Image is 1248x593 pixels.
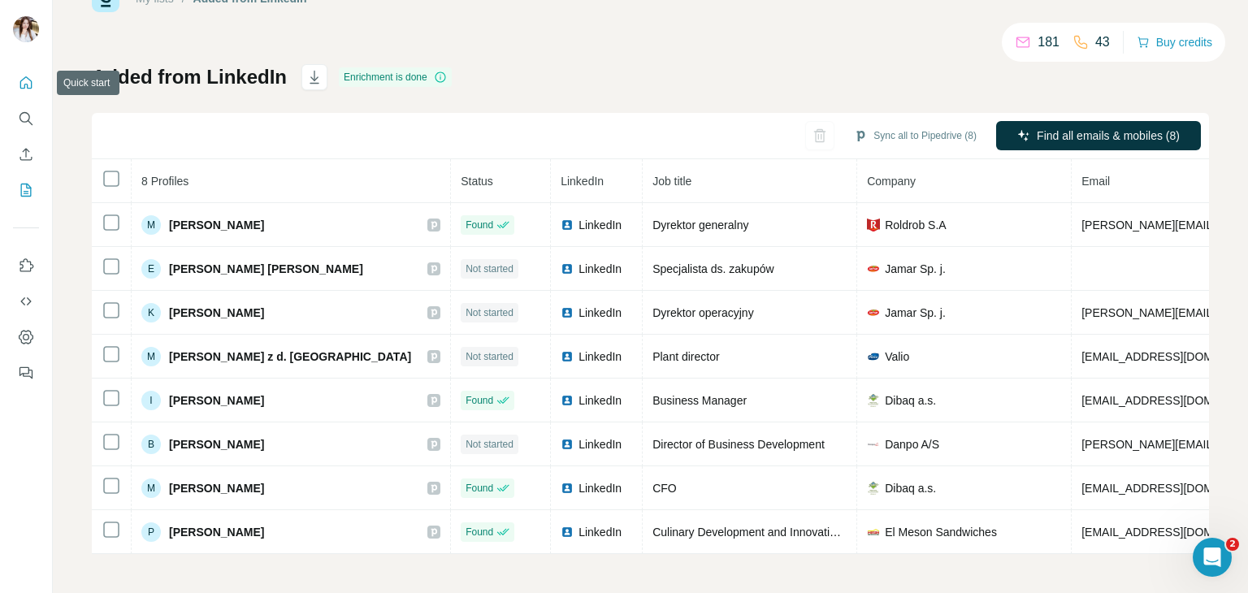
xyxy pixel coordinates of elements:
[885,217,946,233] span: Roldrob S.A
[578,436,622,452] span: LinkedIn
[652,262,773,275] span: Specjalista ds. zakupów
[561,482,574,495] img: LinkedIn logo
[652,219,748,232] span: Dyrektor generalny
[652,306,754,319] span: Dyrektor operacyjny
[466,349,513,364] span: Not started
[578,305,622,321] span: LinkedIn
[867,175,916,188] span: Company
[13,358,39,387] button: Feedback
[1137,31,1212,54] button: Buy credits
[885,261,946,277] span: Jamar Sp. j.
[169,524,264,540] span: [PERSON_NAME]
[466,393,493,408] span: Found
[141,259,161,279] div: E
[652,175,691,188] span: Job title
[13,175,39,205] button: My lists
[466,437,513,452] span: Not started
[578,392,622,409] span: LinkedIn
[578,217,622,233] span: LinkedIn
[561,262,574,275] img: LinkedIn logo
[578,524,622,540] span: LinkedIn
[867,394,880,407] img: company-logo
[13,68,39,97] button: Quick start
[885,524,997,540] span: El Meson Sandwiches
[13,287,39,316] button: Use Surfe API
[1038,32,1059,52] p: 181
[867,482,880,495] img: company-logo
[1095,32,1110,52] p: 43
[652,482,677,495] span: CFO
[13,322,39,352] button: Dashboard
[1193,538,1232,577] iframe: Intercom live chat
[561,438,574,451] img: LinkedIn logo
[652,394,747,407] span: Business Manager
[1081,175,1110,188] span: Email
[169,392,264,409] span: [PERSON_NAME]
[843,123,988,148] button: Sync all to Pipedrive (8)
[885,436,939,452] span: Danpo A/S
[141,522,161,542] div: P
[885,305,946,321] span: Jamar Sp. j.
[578,480,622,496] span: LinkedIn
[141,347,161,366] div: M
[466,481,493,496] span: Found
[561,306,574,319] img: LinkedIn logo
[561,394,574,407] img: LinkedIn logo
[169,305,264,321] span: [PERSON_NAME]
[141,435,161,454] div: B
[13,16,39,42] img: Avatar
[1037,128,1180,144] span: Find all emails & mobiles (8)
[169,436,264,452] span: [PERSON_NAME]
[169,348,411,365] span: [PERSON_NAME] z d. [GEOGRAPHIC_DATA]
[141,303,161,322] div: K
[867,350,880,363] img: company-logo
[652,438,825,451] span: Director of Business Development
[867,438,880,451] img: company-logo
[561,350,574,363] img: LinkedIn logo
[885,348,909,365] span: Valio
[466,218,493,232] span: Found
[13,251,39,280] button: Use Surfe on LinkedIn
[561,219,574,232] img: LinkedIn logo
[996,121,1201,150] button: Find all emails & mobiles (8)
[13,140,39,169] button: Enrich CSV
[141,215,161,235] div: M
[652,350,719,363] span: Plant director
[561,175,604,188] span: LinkedIn
[867,526,880,539] img: company-logo
[141,175,188,188] span: 8 Profiles
[169,217,264,233] span: [PERSON_NAME]
[466,262,513,276] span: Not started
[169,261,363,277] span: [PERSON_NAME] [PERSON_NAME]
[466,525,493,539] span: Found
[885,480,936,496] span: Dibaq a.s.
[885,392,936,409] span: Dibaq a.s.
[561,526,574,539] img: LinkedIn logo
[578,261,622,277] span: LinkedIn
[1226,538,1239,551] span: 2
[13,104,39,133] button: Search
[867,219,880,232] img: company-logo
[141,391,161,410] div: I
[578,348,622,365] span: LinkedIn
[339,67,452,87] div: Enrichment is done
[867,262,880,275] img: company-logo
[466,305,513,320] span: Not started
[92,64,287,90] h1: Added from LinkedIn
[461,175,493,188] span: Status
[867,306,880,319] img: company-logo
[169,480,264,496] span: [PERSON_NAME]
[652,526,895,539] span: Culinary Development and Innovation Executive
[141,478,161,498] div: M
